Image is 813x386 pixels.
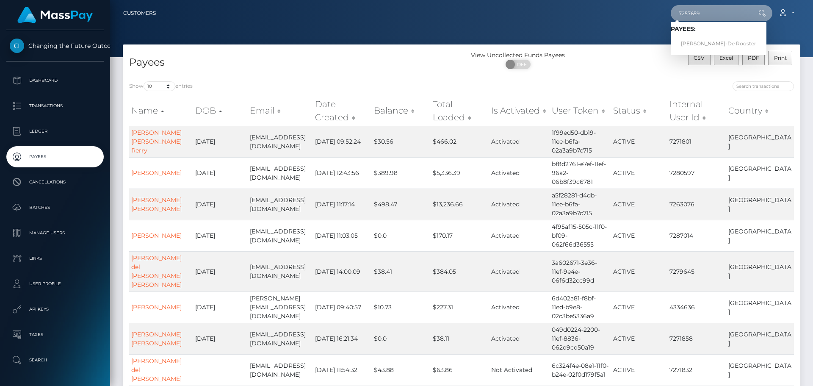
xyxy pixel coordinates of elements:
td: ACTIVE [611,189,668,220]
a: Dashboard [6,70,104,91]
th: DOB: activate to sort column descending [193,96,248,126]
td: [DATE] 09:52:24 [313,126,372,157]
td: 7279645 [667,251,726,292]
td: [PERSON_NAME][EMAIL_ADDRESS][DOMAIN_NAME] [248,292,313,323]
p: User Profile [10,278,100,290]
input: Search transactions [733,81,794,91]
td: [DATE] 11:17:14 [313,189,372,220]
td: [GEOGRAPHIC_DATA] [726,126,794,157]
a: [PERSON_NAME] [131,232,182,239]
img: MassPay Logo [17,7,93,23]
button: Excel [714,51,739,65]
td: ACTIVE [611,126,668,157]
h6: Payees: [671,25,766,33]
a: [PERSON_NAME]-De Rooster [671,36,766,52]
th: Internal User Id: activate to sort column ascending [667,96,726,126]
td: $30.56 [372,126,431,157]
a: Taxes [6,324,104,345]
a: Search [6,350,104,371]
p: Dashboard [10,74,100,87]
td: [DATE] 09:40:57 [313,292,372,323]
td: [DATE] 11:03:05 [313,220,372,251]
td: 6d402a81-f8bf-11ed-b9e8-02c3be5336a9 [550,292,611,323]
td: Activated [489,323,550,354]
td: Activated [489,189,550,220]
p: Ledger [10,125,100,138]
a: [PERSON_NAME] [PERSON_NAME] [131,196,182,213]
a: Payees [6,146,104,167]
p: Cancellations [10,176,100,189]
td: Activated [489,220,550,251]
th: Status: activate to sort column ascending [611,96,668,126]
select: Showentries [144,81,175,91]
td: [GEOGRAPHIC_DATA] [726,220,794,251]
th: User Token: activate to sort column ascending [550,96,611,126]
td: ACTIVE [611,323,668,354]
td: ACTIVE [611,354,668,386]
button: PDF [742,51,765,65]
th: Balance: activate to sort column ascending [372,96,431,126]
td: [DATE] [193,251,248,292]
td: Activated [489,157,550,189]
td: ACTIVE [611,292,668,323]
td: [EMAIL_ADDRESS][DOMAIN_NAME] [248,157,313,189]
a: Customers [123,4,156,22]
a: Ledger [6,121,104,142]
td: $389.98 [372,157,431,189]
td: Activated [489,292,550,323]
td: ACTIVE [611,251,668,292]
td: [DATE] [193,157,248,189]
td: Activated [489,251,550,292]
td: $63.86 [431,354,489,386]
th: Date Created: activate to sort column ascending [313,96,372,126]
td: [GEOGRAPHIC_DATA] [726,354,794,386]
td: $13,236.66 [431,189,489,220]
td: 4334636 [667,292,726,323]
p: Search [10,354,100,367]
td: Not Activated [489,354,550,386]
th: Email: activate to sort column ascending [248,96,313,126]
span: PDF [748,55,759,61]
td: bf8d2761-e7ef-11ef-96a2-06b8f39c6781 [550,157,611,189]
p: API Keys [10,303,100,316]
td: $227.31 [431,292,489,323]
td: [EMAIL_ADDRESS][DOMAIN_NAME] [248,251,313,292]
p: Payees [10,150,100,163]
th: Total Loaded: activate to sort column ascending [431,96,489,126]
td: [GEOGRAPHIC_DATA] [726,157,794,189]
td: $384.05 [431,251,489,292]
a: [PERSON_NAME] del [PERSON_NAME] [PERSON_NAME] [131,254,182,289]
td: [GEOGRAPHIC_DATA] [726,323,794,354]
button: Print [768,51,792,65]
td: $10.73 [372,292,431,323]
span: CSV [694,55,705,61]
a: Cancellations [6,172,104,193]
a: Transactions [6,95,104,117]
a: Manage Users [6,222,104,244]
p: Manage Users [10,227,100,239]
span: Print [774,55,787,61]
td: [DATE] [193,189,248,220]
td: [DATE] 16:21:34 [313,323,372,354]
td: $38.41 [372,251,431,292]
td: Activated [489,126,550,157]
a: [PERSON_NAME] [PERSON_NAME] Rerry [131,129,182,154]
p: Transactions [10,100,100,112]
td: [DATE] [193,126,248,157]
td: 6c324f4e-08e1-11f0-b24e-02f0d179f5a1 [550,354,611,386]
td: 4f95af15-505c-11f0-bf09-062f66d36555 [550,220,611,251]
td: [DATE] [193,292,248,323]
td: ACTIVE [611,220,668,251]
a: API Keys [6,299,104,320]
th: Country: activate to sort column ascending [726,96,794,126]
td: a5f28281-d4db-11ee-b6fa-02a3a9b7c715 [550,189,611,220]
a: [PERSON_NAME] del [PERSON_NAME] [131,357,182,383]
td: 7263076 [667,189,726,220]
td: [EMAIL_ADDRESS][DOMAIN_NAME] [248,323,313,354]
td: [DATE] 14:00:09 [313,251,372,292]
a: User Profile [6,273,104,294]
td: 7271832 [667,354,726,386]
span: OFF [510,60,531,69]
td: ACTIVE [611,157,668,189]
span: Changing the Future Outcome Inc [6,42,104,50]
